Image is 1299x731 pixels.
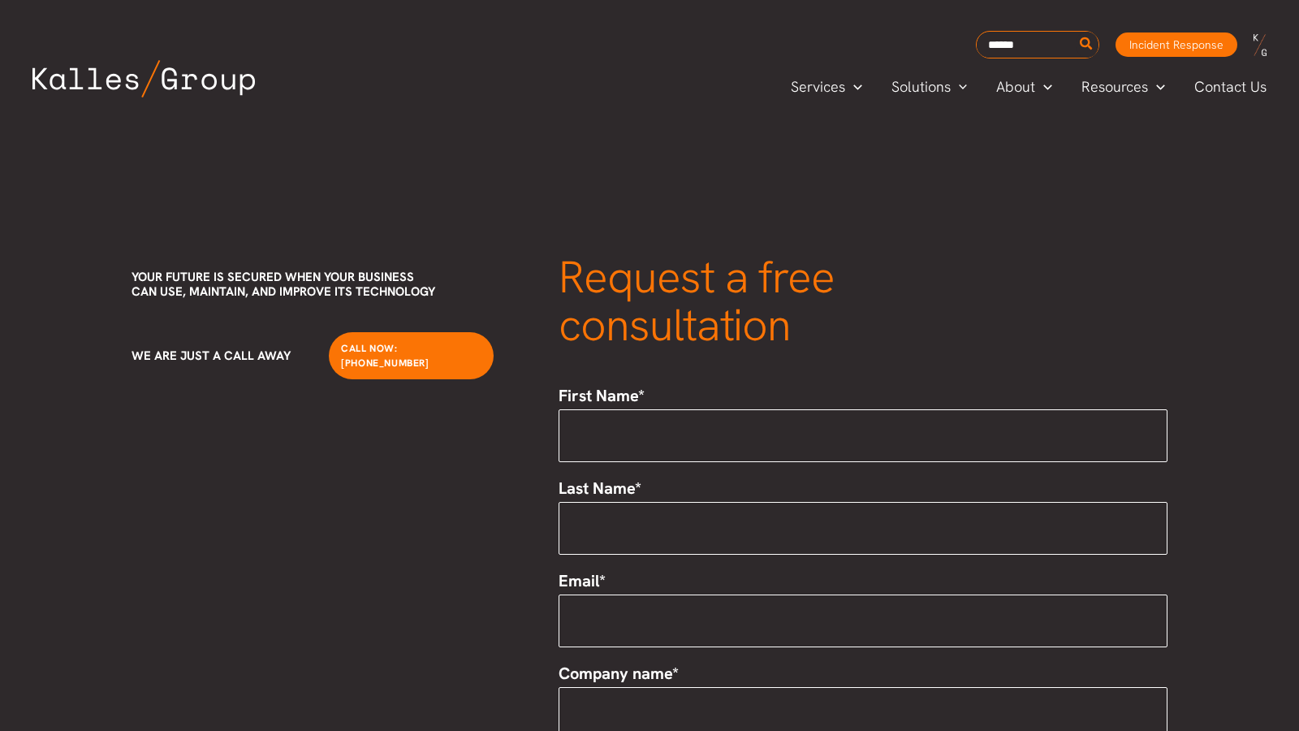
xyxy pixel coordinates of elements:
a: Incident Response [1116,32,1237,57]
a: ResourcesMenu Toggle [1067,75,1180,99]
span: Solutions [891,75,951,99]
span: Menu Toggle [845,75,862,99]
a: ServicesMenu Toggle [776,75,877,99]
img: Kalles Group [32,60,255,97]
span: Your future is secured when your business can use, maintain, and improve its technology [132,269,435,301]
span: Request a free consultation [559,248,835,355]
span: Resources [1081,75,1148,99]
span: Call Now: [PHONE_NUMBER] [341,342,429,370]
span: Email [559,570,599,591]
a: AboutMenu Toggle [982,75,1067,99]
span: Company name [559,663,672,684]
span: Last Name [559,478,635,499]
span: Contact Us [1194,75,1267,99]
span: First Name [559,385,638,406]
span: Menu Toggle [1148,75,1165,99]
a: Call Now: [PHONE_NUMBER] [329,332,494,379]
span: Services [791,75,845,99]
span: Menu Toggle [1035,75,1052,99]
button: Search [1077,32,1097,58]
span: About [996,75,1035,99]
a: SolutionsMenu Toggle [877,75,982,99]
a: Contact Us [1180,75,1283,99]
span: We are just a call away [132,348,291,364]
span: Menu Toggle [951,75,968,99]
nav: Primary Site Navigation [776,73,1283,100]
